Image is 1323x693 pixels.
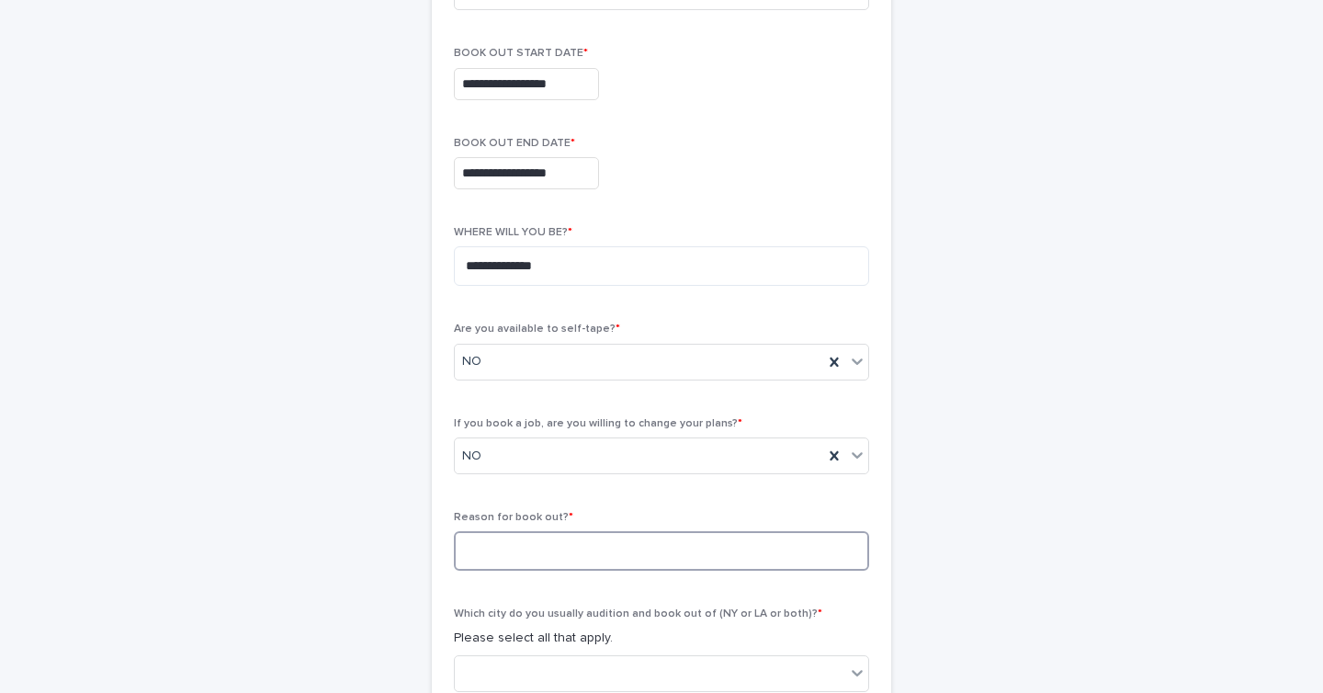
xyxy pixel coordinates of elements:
span: If you book a job, are you willing to change your plans? [454,418,742,429]
p: Please select all that apply. [454,629,869,648]
span: Which city do you usually audition and book out of (NY or LA or both)? [454,608,822,619]
span: WHERE WILL YOU BE? [454,227,572,238]
span: Are you available to self-tape? [454,324,620,335]
span: NO [462,447,481,466]
span: Reason for book out? [454,512,573,523]
span: NO [462,352,481,371]
span: BOOK OUT START DATE [454,48,588,59]
span: BOOK OUT END DATE [454,138,575,149]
